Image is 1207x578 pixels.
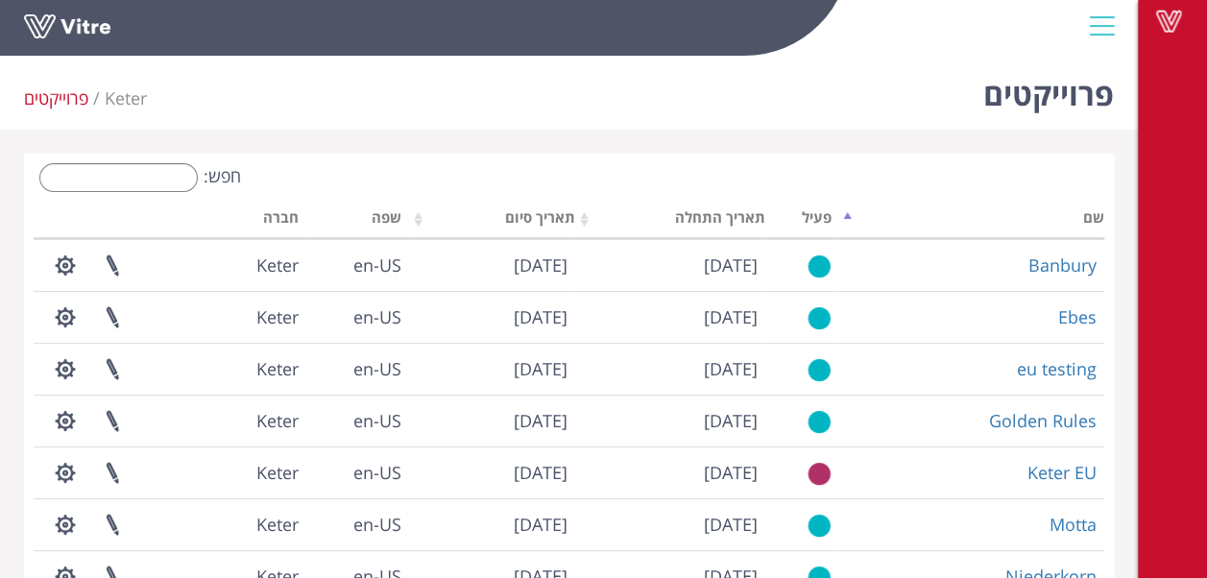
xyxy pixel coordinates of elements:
[409,498,575,550] td: [DATE]
[24,86,105,111] li: פרוייקטים
[1027,461,1097,484] a: Keter EU
[575,343,764,395] td: [DATE]
[1058,305,1097,328] a: Ebes
[808,514,831,538] img: yes
[838,203,1104,239] th: שם: activate to sort column descending
[34,163,241,192] label: חפש:
[256,305,299,328] span: 218
[1050,513,1097,536] a: Motta
[39,163,198,192] input: חפש:
[575,239,764,291] td: [DATE]
[808,306,831,330] img: yes
[256,409,299,432] span: 218
[575,291,764,343] td: [DATE]
[256,513,299,536] span: 218
[409,239,575,291] td: [DATE]
[306,395,409,446] td: en-US
[256,461,299,484] span: 218
[1017,357,1097,380] a: eu testing
[808,410,831,434] img: yes
[306,343,409,395] td: en-US
[409,291,575,343] td: [DATE]
[306,291,409,343] td: en-US
[575,203,764,239] th: תאריך התחלה: activate to sort column ascending
[409,203,575,239] th: תאריך סיום: activate to sort column ascending
[306,239,409,291] td: en-US
[575,395,764,446] td: [DATE]
[105,86,147,109] span: 218
[808,254,831,278] img: yes
[808,358,831,382] img: yes
[765,203,839,239] th: פעיל
[1028,253,1097,277] a: Banbury
[983,48,1114,130] h1: פרוייקטים
[575,446,764,498] td: [DATE]
[808,462,831,486] img: no
[256,357,299,380] span: 218
[409,343,575,395] td: [DATE]
[989,409,1097,432] a: Golden Rules
[409,446,575,498] td: [DATE]
[306,203,409,239] th: שפה
[256,253,299,277] span: 218
[409,395,575,446] td: [DATE]
[575,498,764,550] td: [DATE]
[306,498,409,550] td: en-US
[211,203,306,239] th: חברה
[306,446,409,498] td: en-US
